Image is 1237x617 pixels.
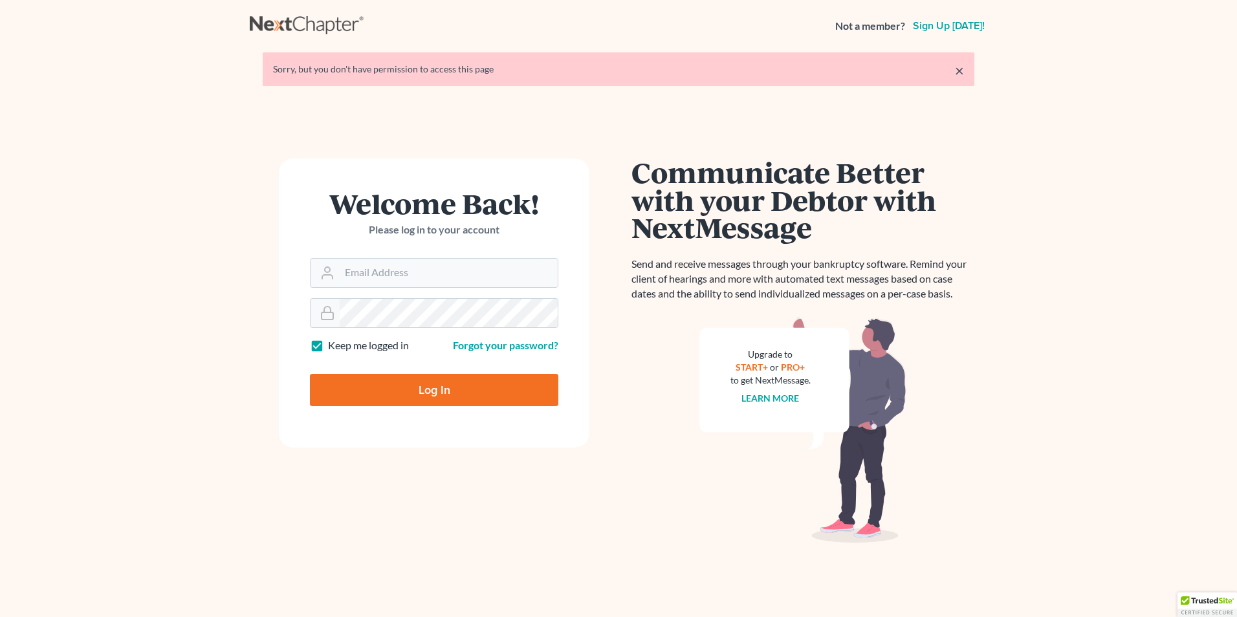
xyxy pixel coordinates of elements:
span: or [771,362,780,373]
div: Sorry, but you don't have permission to access this page [273,63,964,76]
a: Forgot your password? [453,339,558,351]
div: Upgrade to [730,348,811,361]
a: Learn more [742,393,800,404]
input: Email Address [340,259,558,287]
a: Sign up [DATE]! [910,21,987,31]
a: × [955,63,964,78]
strong: Not a member? [835,19,905,34]
input: Log In [310,374,558,406]
div: TrustedSite Certified [1177,592,1237,617]
h1: Welcome Back! [310,189,558,217]
a: START+ [736,362,769,373]
p: Send and receive messages through your bankruptcy software. Remind your client of hearings and mo... [631,257,974,301]
img: nextmessage_bg-59042aed3d76b12b5cd301f8e5b87938c9018125f34e5fa2b7a6b67550977c72.svg [699,317,906,543]
label: Keep me logged in [328,338,409,353]
p: Please log in to your account [310,222,558,237]
a: PRO+ [782,362,805,373]
h1: Communicate Better with your Debtor with NextMessage [631,158,974,241]
div: to get NextMessage. [730,374,811,387]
